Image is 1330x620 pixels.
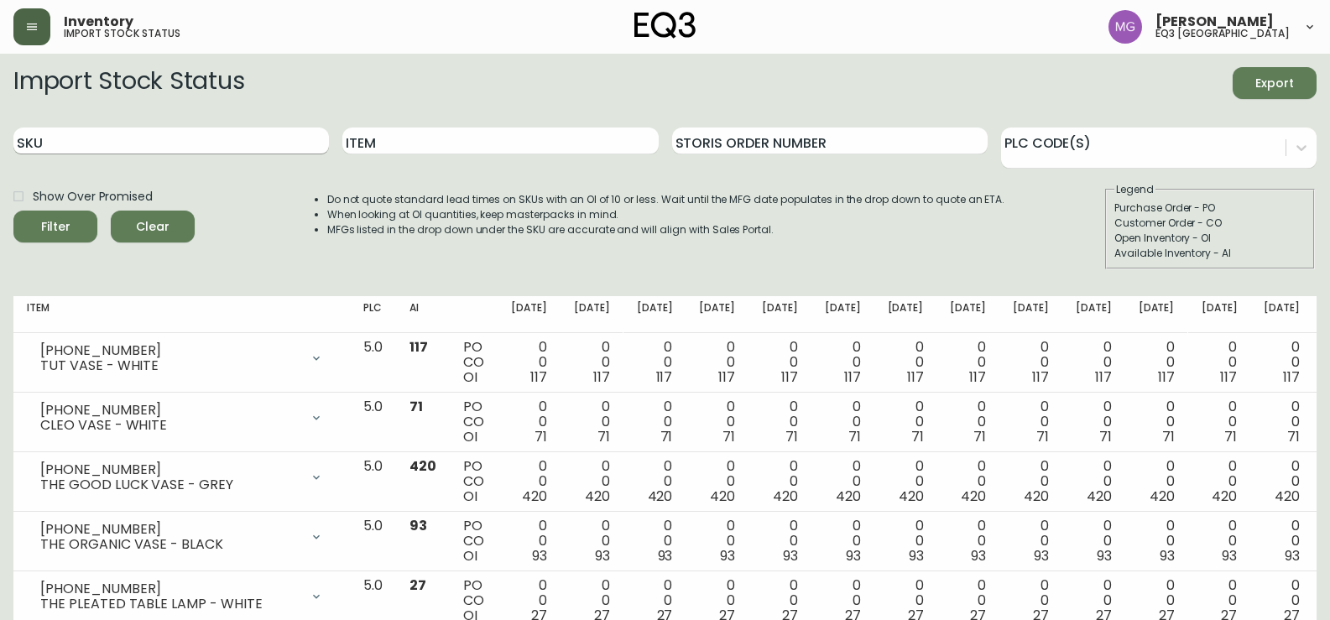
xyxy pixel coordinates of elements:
[1155,15,1274,29] span: [PERSON_NAME]
[762,459,798,504] div: 0 0
[409,397,423,416] span: 71
[1139,340,1175,385] div: 0 0
[1158,367,1175,387] span: 117
[463,399,484,445] div: PO CO
[1285,546,1300,565] span: 93
[1287,427,1300,446] span: 71
[396,296,450,333] th: AI
[1076,340,1112,385] div: 0 0
[623,296,686,333] th: [DATE]
[950,340,986,385] div: 0 0
[762,340,798,385] div: 0 0
[350,512,396,571] td: 5.0
[40,597,300,612] div: THE PLEATED TABLE LAMP - WHITE
[27,340,336,377] div: [PHONE_NUMBER]TUT VASE - WHITE
[1013,518,1049,564] div: 0 0
[1114,201,1306,216] div: Purchase Order - PO
[511,518,547,564] div: 0 0
[409,456,436,476] span: 420
[971,546,986,565] span: 93
[597,427,610,446] span: 71
[409,337,428,357] span: 117
[463,546,477,565] span: OI
[1139,399,1175,445] div: 0 0
[40,418,300,433] div: CLEO VASE - WHITE
[1264,518,1300,564] div: 0 0
[658,546,673,565] span: 93
[350,393,396,452] td: 5.0
[1114,231,1306,246] div: Open Inventory - OI
[1114,216,1306,231] div: Customer Order - CO
[511,399,547,445] div: 0 0
[40,403,300,418] div: [PHONE_NUMBER]
[41,216,70,237] div: Filter
[1114,182,1155,197] legend: Legend
[1250,296,1313,333] th: [DATE]
[1013,459,1049,504] div: 0 0
[699,518,735,564] div: 0 0
[463,518,484,564] div: PO CO
[950,459,986,504] div: 0 0
[722,427,735,446] span: 71
[350,333,396,393] td: 5.0
[699,340,735,385] div: 0 0
[825,459,861,504] div: 0 0
[888,518,924,564] div: 0 0
[637,459,673,504] div: 0 0
[888,459,924,504] div: 0 0
[13,67,244,99] h2: Import Stock Status
[409,516,427,535] span: 93
[1155,29,1290,39] h5: eq3 [GEOGRAPHIC_DATA]
[699,399,735,445] div: 0 0
[530,367,547,387] span: 117
[648,487,673,506] span: 420
[593,367,610,387] span: 117
[660,427,673,446] span: 71
[1246,73,1303,94] span: Export
[825,399,861,445] div: 0 0
[13,211,97,242] button: Filter
[1264,399,1300,445] div: 0 0
[327,192,1005,207] li: Do not quote standard lead times on SKUs with an OI of 10 or less. Wait until the MFG date popula...
[64,15,133,29] span: Inventory
[522,487,547,506] span: 420
[825,518,861,564] div: 0 0
[907,367,924,387] span: 117
[1076,459,1112,504] div: 0 0
[781,367,798,387] span: 117
[1095,367,1112,387] span: 117
[773,487,798,506] span: 420
[634,12,696,39] img: logo
[111,211,195,242] button: Clear
[27,459,336,496] div: [PHONE_NUMBER]THE GOOD LUCK VASE - GREY
[327,207,1005,222] li: When looking at OI quantities, keep masterpacks in mind.
[762,399,798,445] div: 0 0
[637,399,673,445] div: 0 0
[888,399,924,445] div: 0 0
[1202,518,1238,564] div: 0 0
[637,518,673,564] div: 0 0
[574,518,610,564] div: 0 0
[762,518,798,564] div: 0 0
[40,477,300,492] div: THE GOOD LUCK VASE - GREY
[124,216,181,237] span: Clear
[1139,459,1175,504] div: 0 0
[846,546,861,565] span: 93
[532,546,547,565] span: 93
[463,487,477,506] span: OI
[950,518,986,564] div: 0 0
[973,427,986,446] span: 71
[1202,340,1238,385] div: 0 0
[911,427,924,446] span: 71
[961,487,986,506] span: 420
[909,546,924,565] span: 93
[1013,340,1049,385] div: 0 0
[1125,296,1188,333] th: [DATE]
[463,340,484,385] div: PO CO
[1076,399,1112,445] div: 0 0
[785,427,798,446] span: 71
[40,462,300,477] div: [PHONE_NUMBER]
[1087,487,1112,506] span: 420
[656,367,673,387] span: 117
[574,459,610,504] div: 0 0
